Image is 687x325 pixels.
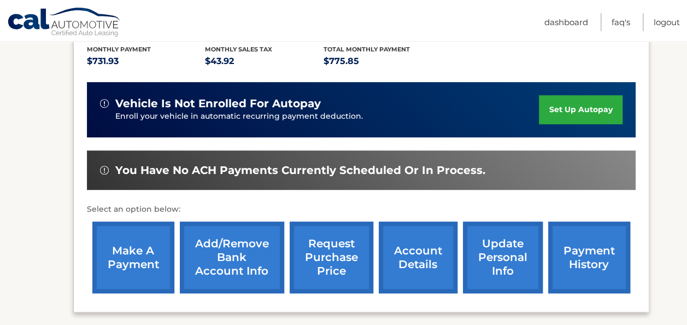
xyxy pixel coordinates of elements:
[205,45,272,53] span: Monthly sales Tax
[87,203,636,216] p: Select an option below:
[115,164,485,177] span: You have no ACH payments currently scheduled or in process.
[115,111,539,123] p: Enroll your vehicle in automatic recurring payment deduction.
[324,54,442,69] p: $775.85
[100,99,109,108] img: alert-white.svg
[544,13,588,31] a: Dashboard
[180,222,284,293] a: Add/Remove bank account info
[463,222,543,293] a: update personal info
[100,166,109,175] img: alert-white.svg
[92,222,174,293] a: make a payment
[539,95,622,124] a: set up autopay
[87,54,205,69] p: $731.93
[290,222,373,293] a: request purchase price
[379,222,457,293] a: account details
[205,54,324,69] p: $43.92
[115,97,321,111] span: vehicle is not enrolled for autopay
[612,13,630,31] a: FAQ's
[7,7,122,39] a: Cal Automotive
[654,13,680,31] a: Logout
[548,222,630,293] a: payment history
[324,45,410,53] span: Total Monthly Payment
[87,45,151,53] span: Monthly Payment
